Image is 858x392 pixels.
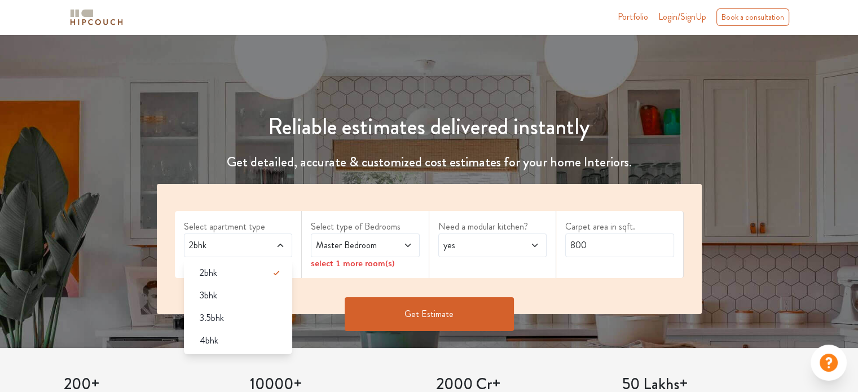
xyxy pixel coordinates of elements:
[565,234,674,257] input: Enter area sqft
[658,10,706,23] span: Login/SignUp
[441,239,515,252] span: yes
[200,334,218,347] span: 4bhk
[200,289,217,302] span: 3bhk
[68,5,125,30] span: logo-horizontal.svg
[565,220,674,234] label: Carpet area in sqft.
[716,8,789,26] div: Book a consultation
[311,220,420,234] label: Select type of Bedrooms
[438,220,547,234] label: Need a modular kitchen?
[345,297,514,331] button: Get Estimate
[68,7,125,27] img: logo-horizontal.svg
[187,239,261,252] span: 2bhk
[200,266,217,280] span: 2bhk
[150,154,709,170] h4: Get detailed, accurate & customized cost estimates for your home Interiors.
[200,311,224,325] span: 3.5bhk
[314,239,388,252] span: Master Bedroom
[618,10,648,24] a: Portfolio
[184,220,293,234] label: Select apartment type
[311,257,420,269] div: select 1 more room(s)
[150,113,709,140] h1: Reliable estimates delivered instantly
